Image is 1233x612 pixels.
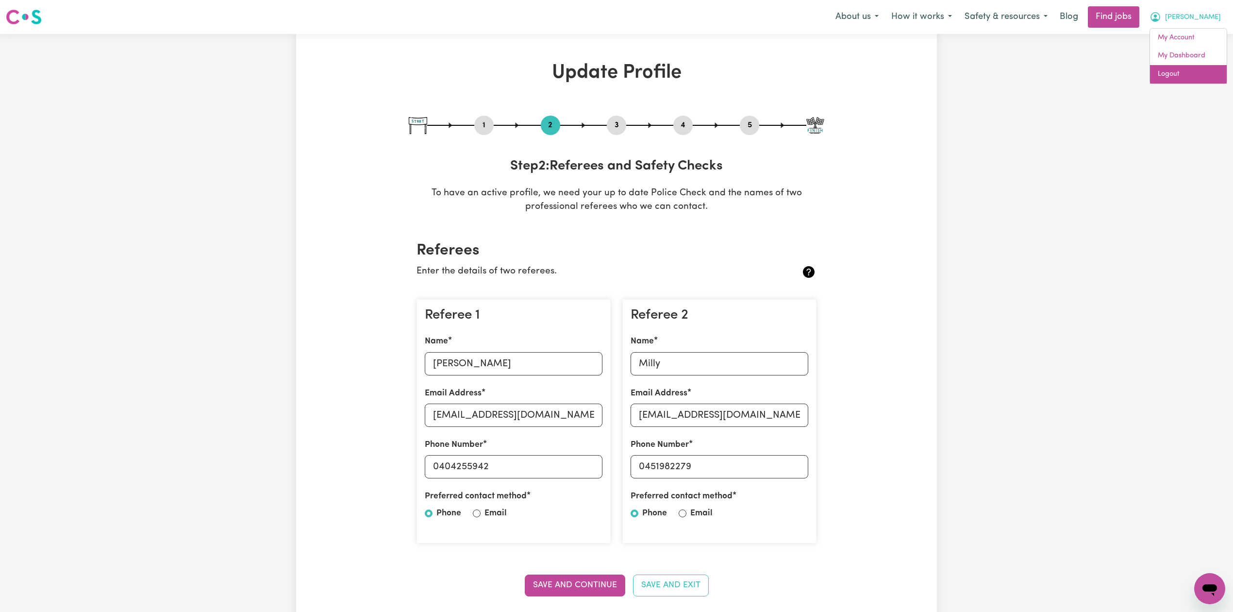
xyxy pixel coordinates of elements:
label: Name [631,335,654,348]
a: Blog [1054,6,1084,28]
label: Preferred contact method [425,490,527,503]
iframe: Button to launch messaging window [1194,573,1225,604]
button: Go to step 5 [740,119,759,132]
button: Save and Continue [525,575,625,596]
h2: Referees [417,241,816,260]
h3: Step 2 : Referees and Safety Checks [409,158,824,175]
label: Email Address [425,387,482,400]
button: How it works [885,7,958,27]
button: Go to step 2 [541,119,560,132]
a: My Dashboard [1150,47,1227,65]
button: Go to step 3 [607,119,626,132]
button: About us [829,7,885,27]
label: Email [484,507,507,520]
img: Careseekers logo [6,8,42,26]
h3: Referee 2 [631,307,808,324]
button: Safety & resources [958,7,1054,27]
a: Logout [1150,65,1227,84]
div: My Account [1150,28,1227,84]
a: Careseekers logo [6,6,42,28]
button: Go to step 4 [673,119,693,132]
p: To have an active profile, we need your up to date Police Check and the names of two professional... [409,187,824,215]
label: Phone Number [631,439,689,451]
label: Phone [642,507,667,520]
button: My Account [1143,7,1227,27]
p: Enter the details of two referees. [417,265,750,279]
h3: Referee 1 [425,307,602,324]
a: Find jobs [1088,6,1139,28]
label: Email Address [631,387,687,400]
a: My Account [1150,29,1227,47]
button: Go to step 1 [474,119,494,132]
label: Email [690,507,713,520]
h1: Update Profile [409,61,824,85]
span: [PERSON_NAME] [1165,12,1221,23]
button: Save and Exit [633,575,709,596]
label: Preferred contact method [631,490,733,503]
label: Name [425,335,448,348]
label: Phone Number [425,439,483,451]
label: Phone [436,507,461,520]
